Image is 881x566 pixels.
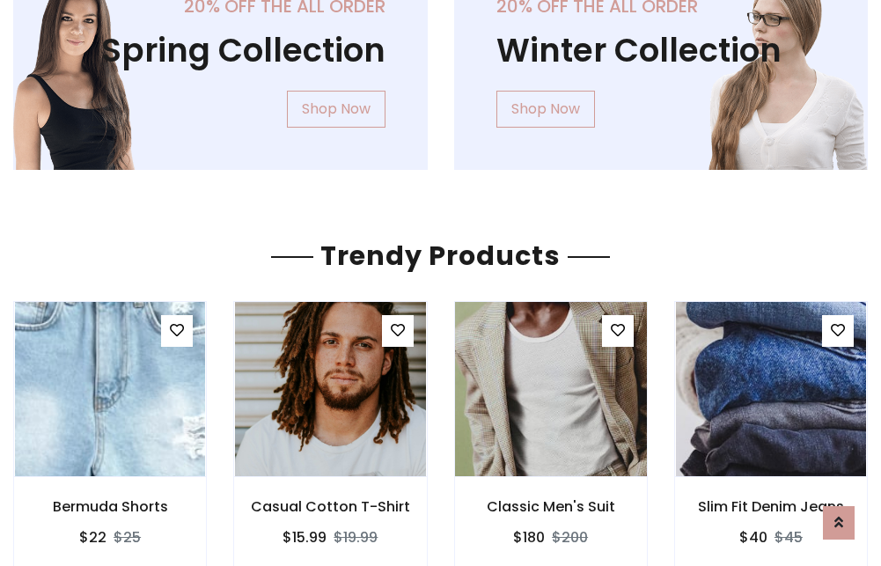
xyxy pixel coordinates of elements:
[79,529,106,546] h6: $22
[287,91,385,128] a: Shop Now
[14,498,206,515] h6: Bermuda Shorts
[55,31,385,70] h1: Spring Collection
[513,529,545,546] h6: $180
[496,91,595,128] a: Shop Now
[675,498,867,515] h6: Slim Fit Denim Jeans
[334,527,378,548] del: $19.99
[552,527,588,548] del: $200
[455,498,647,515] h6: Classic Men's Suit
[739,529,767,546] h6: $40
[234,498,426,515] h6: Casual Cotton T-Shirt
[496,31,826,70] h1: Winter Collection
[313,237,568,275] span: Trendy Products
[775,527,803,548] del: $45
[283,529,327,546] h6: $15.99
[114,527,141,548] del: $25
